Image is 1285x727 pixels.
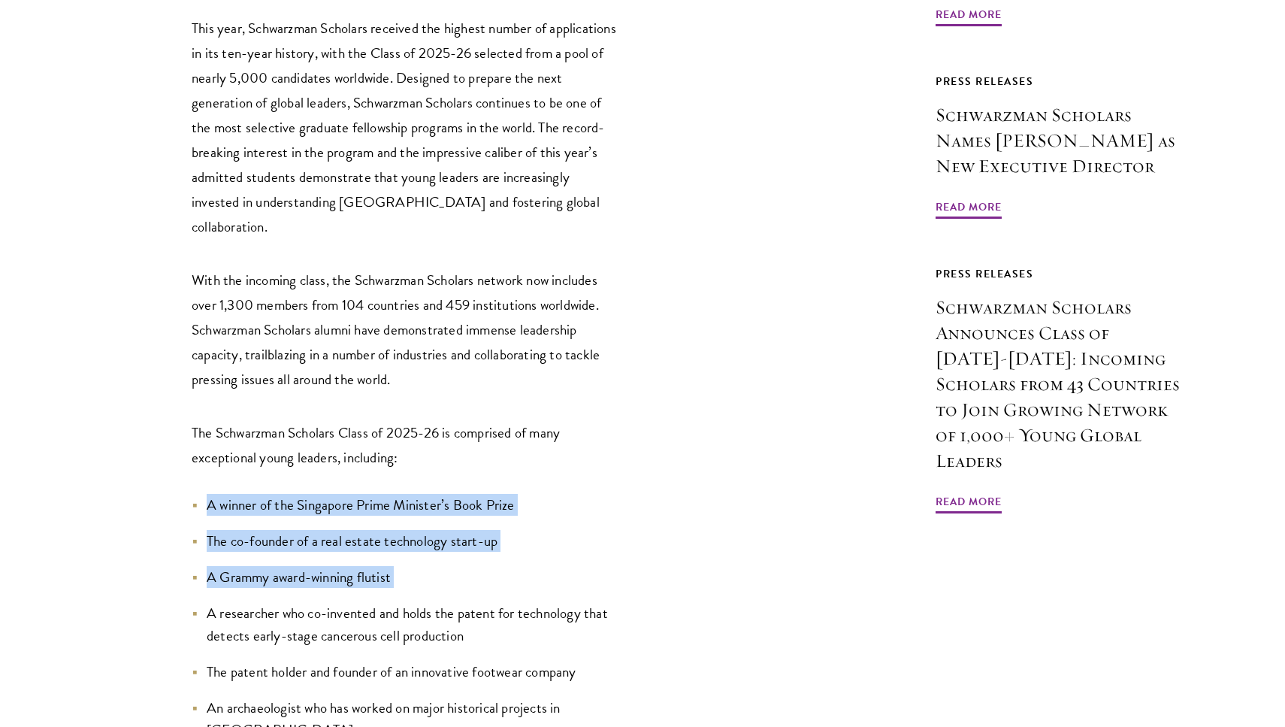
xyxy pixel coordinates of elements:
p: The Schwarzman Scholars Class of 2025-26 is comprised of many exceptional young leaders, including: [192,420,620,470]
a: Press Releases Schwarzman Scholars Names [PERSON_NAME] as New Executive Director Read More [936,72,1184,221]
p: This year, Schwarzman Scholars received the highest number of applications in its ten-year histor... [192,16,620,239]
li: A Grammy award-winning flutist [192,566,620,588]
li: A researcher who co-invented and holds the patent for technology that detects early-stage cancero... [192,602,620,646]
li: The patent holder and founder of an innovative footwear company [192,661,620,683]
a: Press Releases Schwarzman Scholars Announces Class of [DATE]-[DATE]: Incoming Scholars from 43 Co... [936,265,1184,516]
div: Press Releases [936,265,1184,283]
li: The co-founder of a real estate technology start-up [192,530,620,552]
div: Press Releases [936,72,1184,91]
p: With the incoming class, the Schwarzman Scholars network now includes over 1,300 members from 104... [192,268,620,392]
h3: Schwarzman Scholars Announces Class of [DATE]-[DATE]: Incoming Scholars from 43 Countries to Join... [936,295,1184,474]
li: A winner of the Singapore Prime Minister’s Book Prize [192,494,620,516]
span: Read More [936,5,1002,29]
span: Read More [936,492,1002,516]
h3: Schwarzman Scholars Names [PERSON_NAME] as New Executive Director [936,102,1184,179]
span: Read More [936,198,1002,221]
